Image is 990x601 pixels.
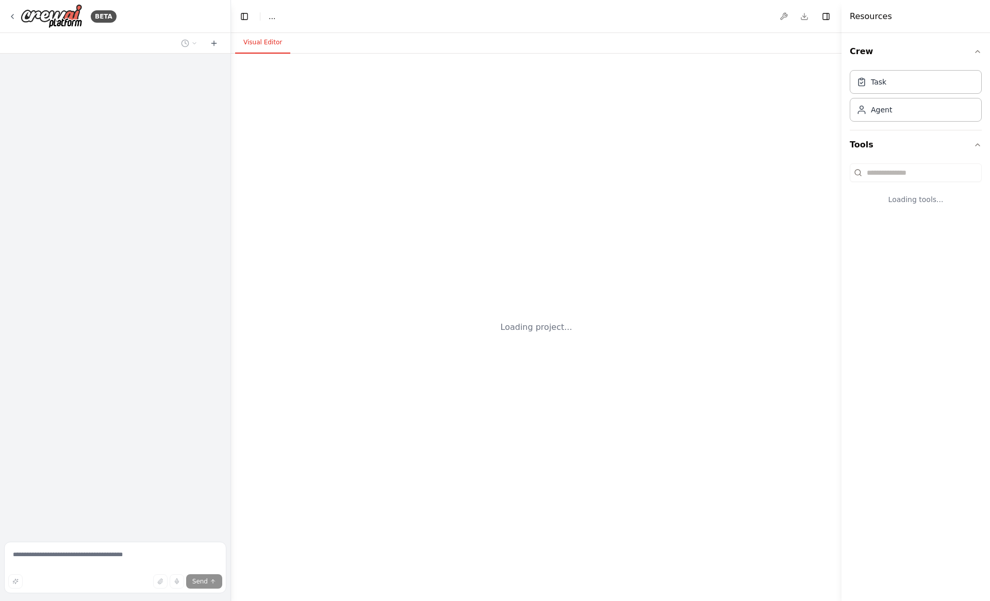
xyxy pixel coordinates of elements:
span: ... [269,11,275,22]
img: Logo [21,4,82,28]
button: Improve this prompt [8,574,23,589]
h4: Resources [850,10,892,23]
span: Send [192,577,208,586]
button: Visual Editor [235,32,290,54]
div: Task [871,77,886,87]
button: Click to speak your automation idea [170,574,184,589]
button: Switch to previous chat [177,37,202,49]
nav: breadcrumb [269,11,275,22]
div: Loading tools... [850,186,982,213]
button: Upload files [153,574,168,589]
div: Tools [850,159,982,221]
button: Start a new chat [206,37,222,49]
button: Tools [850,130,982,159]
div: Crew [850,66,982,130]
button: Hide right sidebar [819,9,833,24]
div: Agent [871,105,892,115]
div: BETA [91,10,117,23]
button: Hide left sidebar [237,9,252,24]
button: Send [186,574,222,589]
div: Loading project... [501,321,572,333]
button: Crew [850,37,982,66]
